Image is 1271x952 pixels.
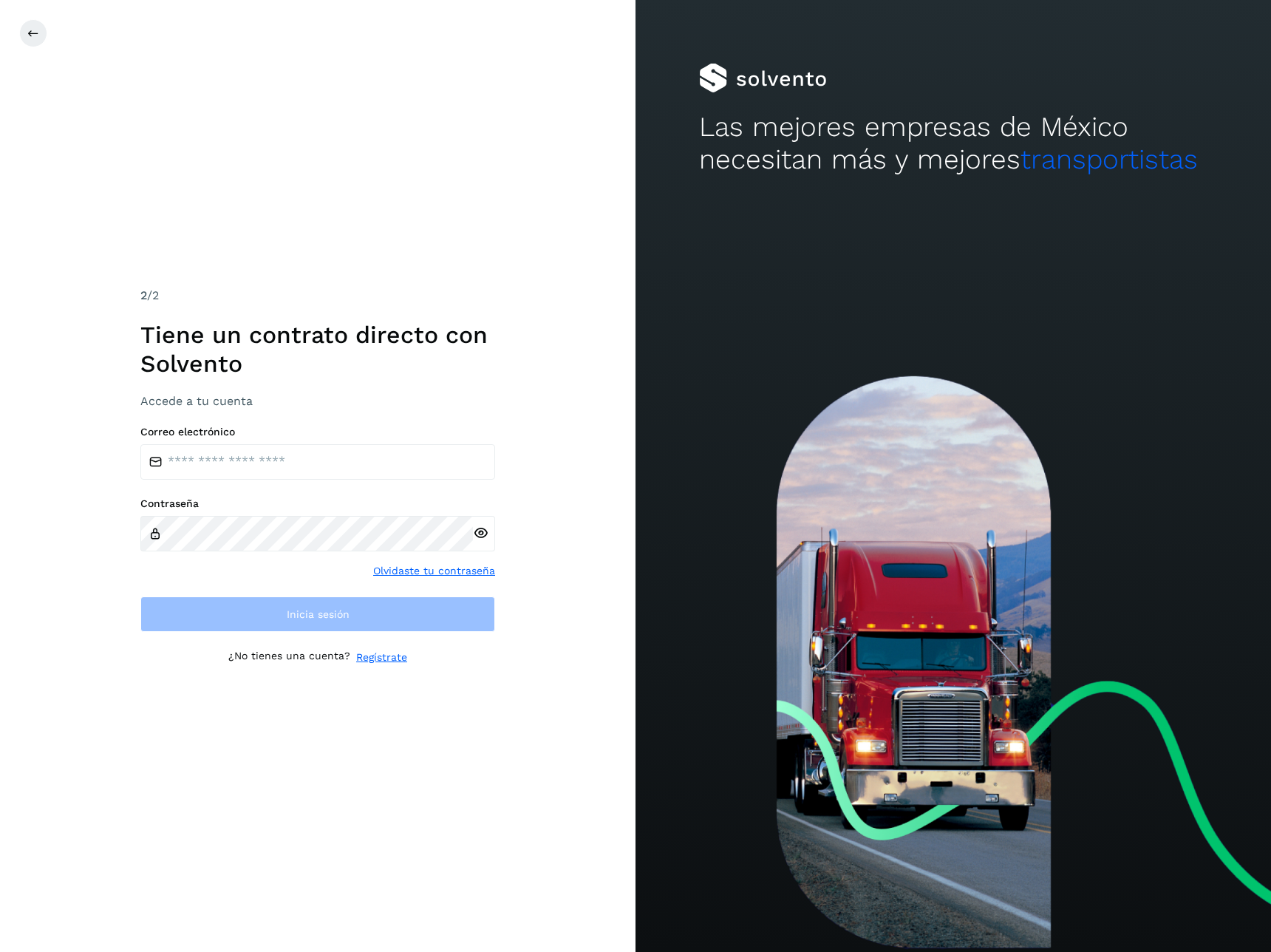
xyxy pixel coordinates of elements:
label: Correo electrónico [140,426,495,438]
span: transportistas [1020,143,1198,175]
a: Olvidaste tu contraseña [373,563,495,579]
h3: Accede a tu cuenta [140,394,495,408]
div: /2 [140,287,495,305]
p: ¿No tienes una cuenta? [228,650,350,665]
button: Inicia sesión [140,596,495,632]
span: Inicia sesión [287,609,350,619]
h1: Tiene un contrato directo con Solvento [140,321,495,378]
label: Contraseña [140,497,495,510]
a: Regístrate [356,650,407,665]
span: 2 [140,288,147,302]
h2: Las mejores empresas de México necesitan más y mejores [699,111,1207,177]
